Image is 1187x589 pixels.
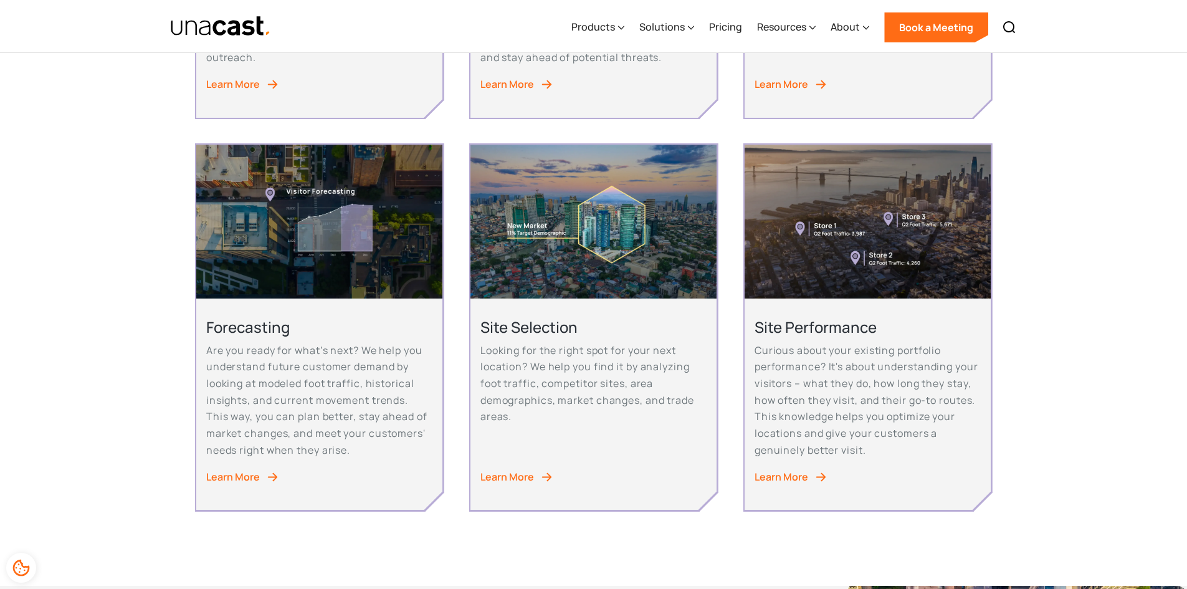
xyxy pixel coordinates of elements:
[170,16,272,37] img: Unacast text logo
[6,553,36,583] div: Cookie Preferences
[755,76,808,93] div: Learn More
[755,469,981,486] a: Learn More
[831,2,869,53] div: About
[480,469,707,486] a: Learn More
[831,19,860,34] div: About
[755,342,981,459] p: Curious about your existing portfolio performance? It's about understanding your visitors – what ...
[480,317,707,337] h2: Site Selection
[206,76,432,93] a: Learn More
[480,342,707,426] p: Looking for the right spot for your next location? We help you find it by analyzing foot traffic,...
[639,2,694,53] div: Solutions
[755,76,981,93] a: Learn More
[206,76,260,93] div: Learn More
[571,2,624,53] div: Products
[571,19,615,34] div: Products
[757,2,816,53] div: Resources
[480,76,534,93] div: Learn More
[755,317,981,337] h2: Site Performance
[639,19,685,34] div: Solutions
[884,12,988,42] a: Book a Meeting
[480,469,534,486] div: Learn More
[206,317,432,337] h2: Forecasting
[709,2,742,53] a: Pricing
[757,19,806,34] div: Resources
[755,469,808,486] div: Learn More
[206,342,432,459] p: Are you ready for what’s next? We help you understand future customer demand by looking at modele...
[206,469,432,486] a: Learn More
[170,16,272,37] a: home
[480,76,707,93] a: Learn More
[206,469,260,486] div: Learn More
[1002,20,1017,35] img: Search icon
